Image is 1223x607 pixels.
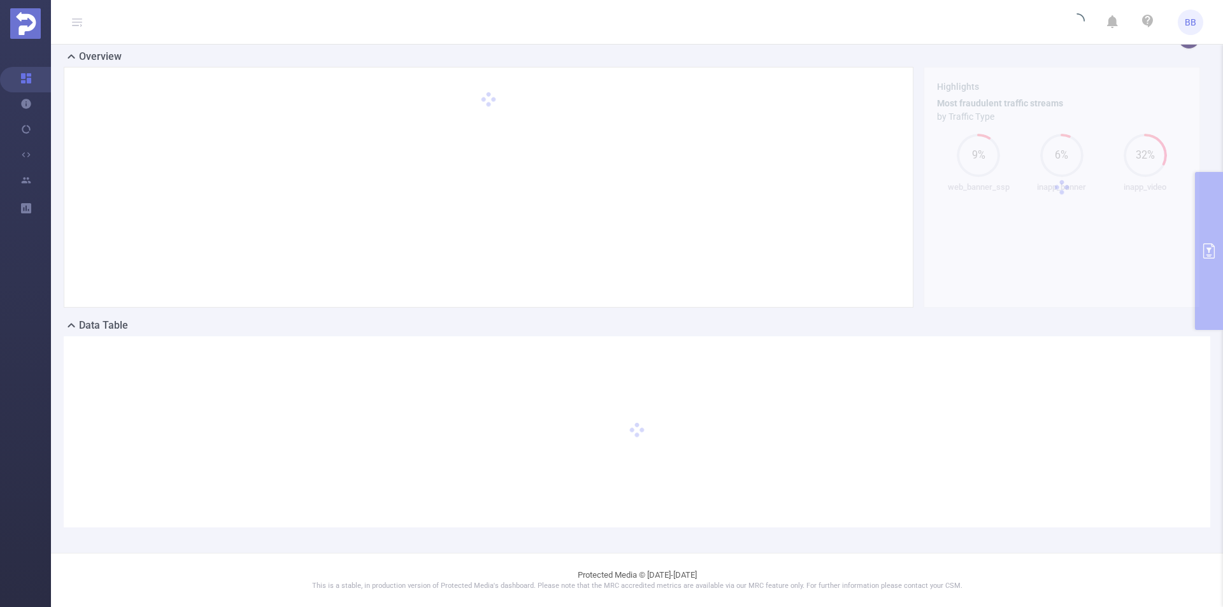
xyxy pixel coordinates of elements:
p: This is a stable, in production version of Protected Media's dashboard. Please note that the MRC ... [83,581,1191,592]
h2: Data Table [79,318,128,333]
img: Protected Media [10,8,41,39]
i: icon: loading [1069,13,1085,31]
span: BB [1185,10,1196,35]
footer: Protected Media © [DATE]-[DATE] [51,553,1223,607]
h2: Overview [79,49,122,64]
